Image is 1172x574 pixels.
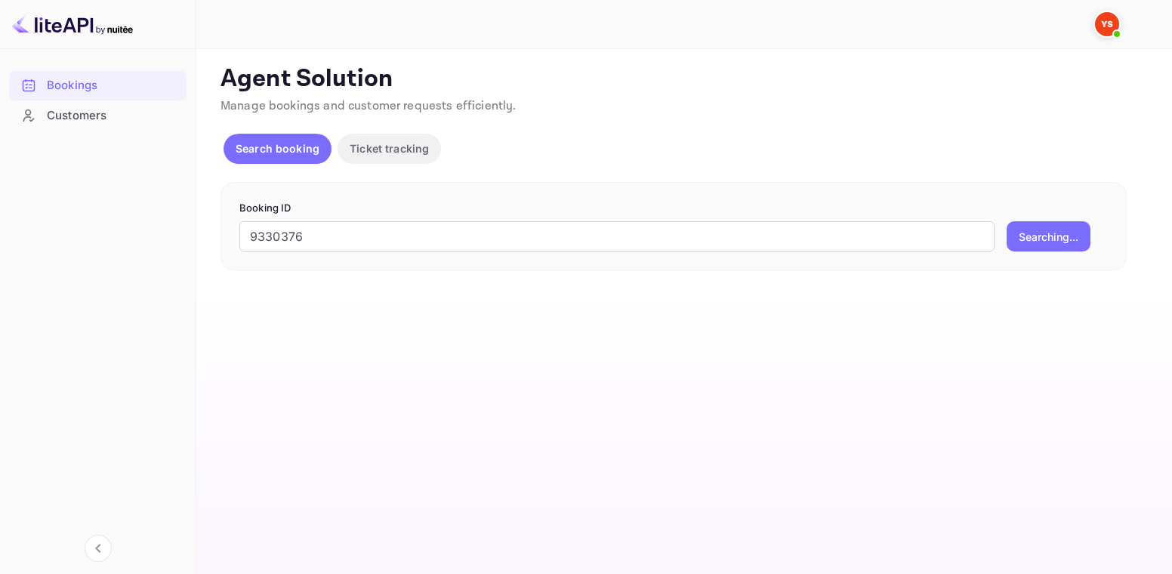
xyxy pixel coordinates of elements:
[9,71,187,99] a: Bookings
[236,140,319,156] p: Search booking
[47,107,179,125] div: Customers
[9,101,187,131] div: Customers
[239,221,995,252] input: Enter Booking ID (e.g., 63782194)
[9,101,187,129] a: Customers
[9,71,187,100] div: Bookings
[221,64,1145,94] p: Agent Solution
[12,12,133,36] img: LiteAPI logo
[221,98,517,114] span: Manage bookings and customer requests efficiently.
[47,77,179,94] div: Bookings
[85,535,112,562] button: Collapse navigation
[350,140,429,156] p: Ticket tracking
[239,201,1108,216] p: Booking ID
[1007,221,1090,252] button: Searching...
[1095,12,1119,36] img: Yandex Support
